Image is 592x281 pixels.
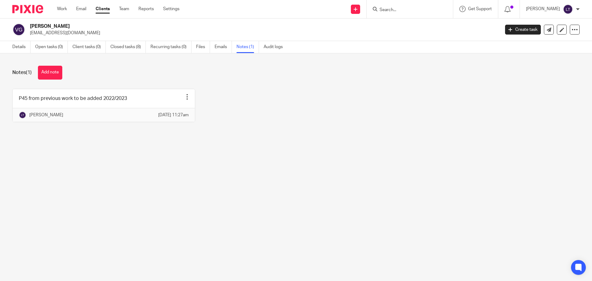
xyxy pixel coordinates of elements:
p: [PERSON_NAME] [29,112,63,118]
a: Details [12,41,31,53]
span: (1) [26,70,32,75]
img: svg%3E [12,23,25,36]
button: Add note [38,66,62,80]
a: Closed tasks (8) [110,41,146,53]
img: svg%3E [563,4,573,14]
a: Create task [505,25,541,35]
a: Files [196,41,210,53]
a: Work [57,6,67,12]
img: Pixie [12,5,43,13]
a: Audit logs [264,41,287,53]
a: Email [76,6,86,12]
p: [EMAIL_ADDRESS][DOMAIN_NAME] [30,30,496,36]
h2: [PERSON_NAME] [30,23,403,30]
a: Notes (1) [236,41,259,53]
span: Get Support [468,7,492,11]
a: Settings [163,6,179,12]
a: Client tasks (0) [72,41,106,53]
a: Emails [215,41,232,53]
p: [PERSON_NAME] [526,6,560,12]
a: Recurring tasks (0) [150,41,191,53]
h1: Notes [12,69,32,76]
input: Search [379,7,434,13]
img: svg%3E [19,111,26,119]
p: [DATE] 11:27am [158,112,189,118]
a: Team [119,6,129,12]
a: Clients [96,6,110,12]
a: Reports [138,6,154,12]
a: Open tasks (0) [35,41,68,53]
